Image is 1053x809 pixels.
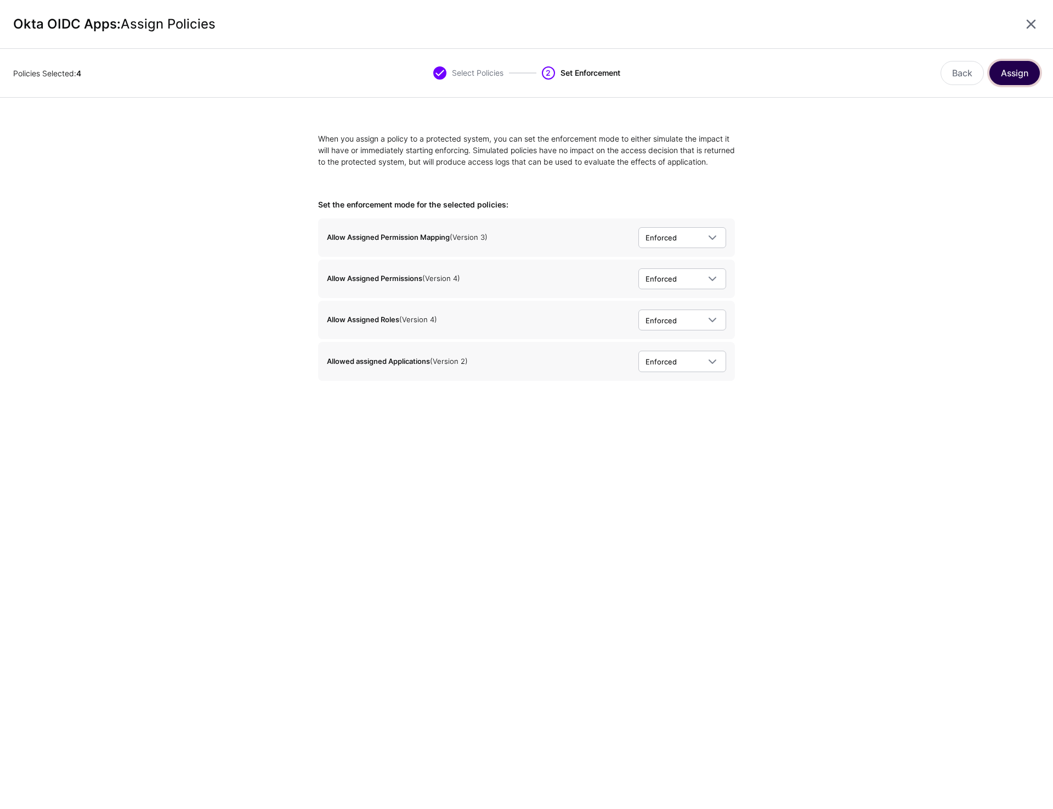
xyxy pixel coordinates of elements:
[646,233,677,242] span: Enforced
[327,274,625,283] h4: Allow Assigned Permissions
[646,357,677,366] span: Enforced
[318,133,735,167] p: When you assign a policy to a protected system, you can set the enforcement mode to either simula...
[646,274,677,283] span: Enforced
[452,66,503,80] span: Select Policies
[941,61,984,85] button: Back
[422,274,460,283] span: (Version 4)
[13,68,270,79] div: Policies Selected:
[542,66,555,80] span: 2
[327,316,625,324] h4: Allow Assigned Roles
[399,315,437,324] span: (Version 4)
[318,200,735,210] h3: Set the enforcement mode for the selected policies:
[327,233,625,242] h4: Allow Assigned Permission Mapping
[76,69,81,78] strong: 4
[13,16,1022,32] h1: Okta OIDC Apps:
[646,316,677,325] span: Enforced
[450,233,488,241] span: (Version 3)
[430,357,468,366] span: (Version 2)
[327,357,625,366] h4: Allowed assigned Applications
[561,66,620,80] span: Set Enforcement
[121,16,216,32] span: Assign Policies
[989,61,1040,85] button: Assign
